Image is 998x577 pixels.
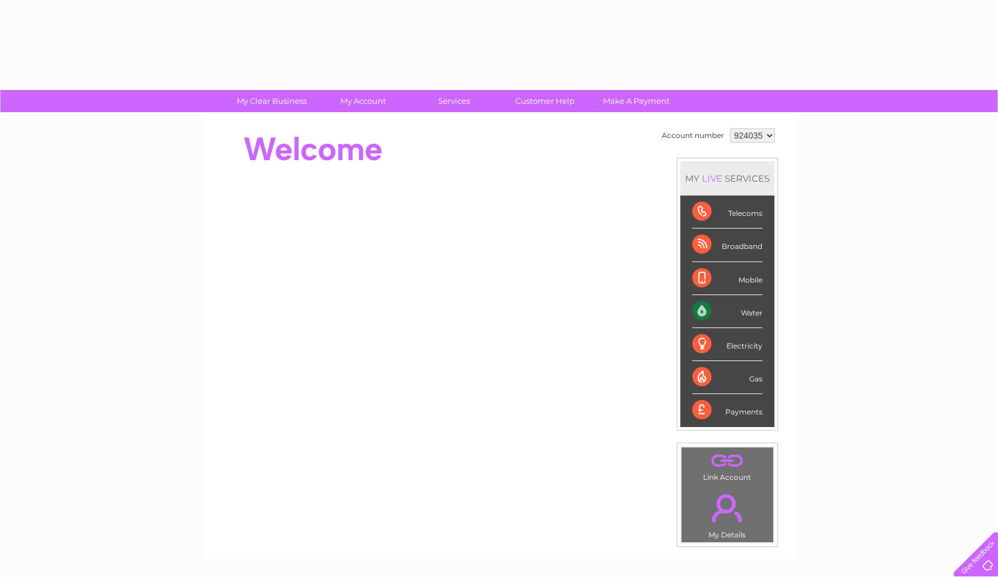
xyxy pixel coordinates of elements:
a: . [685,487,770,529]
a: My Clear Business [222,90,321,112]
a: Customer Help [496,90,595,112]
td: My Details [681,484,774,543]
div: Telecoms [692,196,762,229]
div: Mobile [692,262,762,295]
div: Gas [692,361,762,394]
div: Electricity [692,328,762,361]
a: Services [405,90,503,112]
div: MY SERVICES [680,161,774,196]
a: My Account [313,90,412,112]
div: Payments [692,394,762,426]
td: Account number [659,125,727,146]
a: Make A Payment [587,90,686,112]
div: Water [692,295,762,328]
div: Broadband [692,229,762,262]
div: LIVE [699,173,725,184]
a: . [685,450,770,471]
td: Link Account [681,447,774,485]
